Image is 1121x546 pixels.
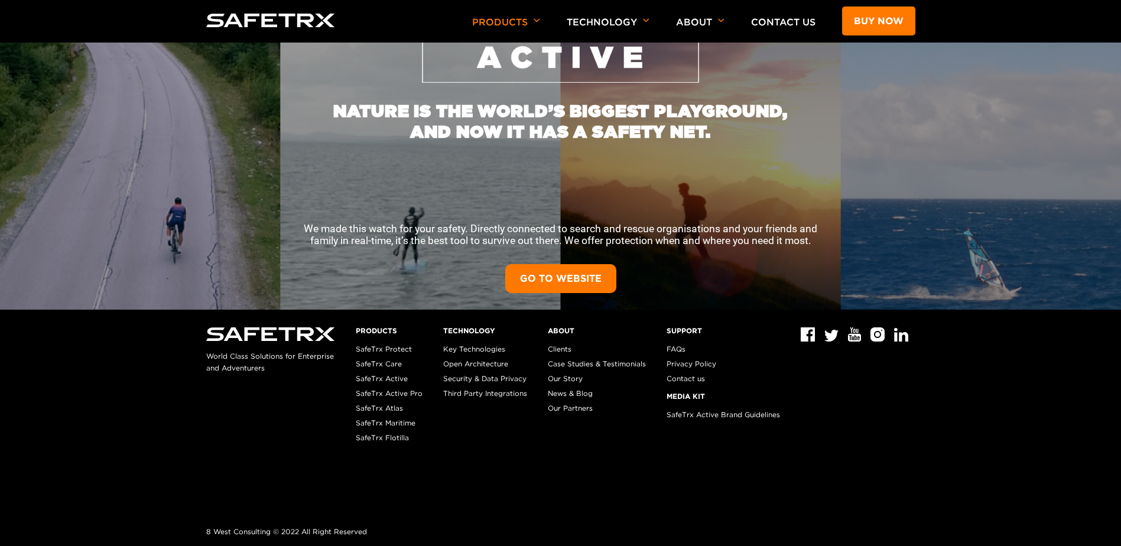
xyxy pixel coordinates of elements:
[443,389,527,398] a: Third Party Integrations
[206,350,335,374] p: World Class Solutions for Enterprise and Adventurers
[548,344,571,353] a: Clients
[206,524,915,539] p: 8 West Consulting © 2022 All Right Reserved
[356,327,423,334] h3: Products
[1062,489,1121,546] iframe: Chat Widget
[548,389,593,398] a: News & Blog
[548,374,583,383] a: Our Story
[356,389,423,398] a: SafeTrx Active Pro
[848,327,861,342] img: Youtube icon
[295,223,827,246] p: We made this watch for your safety. Directly connected to search and rescue organisations and you...
[718,18,724,22] img: Arrow down icon
[443,344,505,353] a: Key Technologies
[356,344,412,353] a: SafeTrx Protect
[206,14,335,27] img: Logo SafeTrx
[842,6,915,35] a: Buy now
[443,327,527,334] h3: Technology
[667,359,716,368] a: Privacy Policy
[356,359,402,368] a: SafeTrx Care
[443,374,527,383] a: Security & Data Privacy
[667,374,705,383] a: Contact us
[894,328,908,342] img: Linkedin icon
[643,18,649,22] img: Arrow down icon
[472,17,540,43] p: Products
[667,410,780,419] a: SafeTrx Active Brand Guidelines
[548,327,646,334] h3: About
[667,344,685,353] a: FAQs
[567,17,649,43] p: Technology
[356,404,403,412] a: SafeTrx Atlas
[824,330,839,342] img: Twitter icon
[356,418,415,427] a: SafeTrx Maritime
[870,327,885,342] img: Instagram icon
[324,83,797,142] h1: NATURE IS THE WORLD’S BIGGEST PLAYGROUND, AND NOW IT HAS A SAFETY NET.
[356,374,408,383] a: SafeTrx Active
[548,359,646,368] a: Case Studies & Testimonials
[751,17,815,28] a: Contact Us
[356,433,409,442] a: SafeTrx Flotilla
[443,359,508,368] a: Open Architecture
[534,18,540,22] img: Arrow down icon
[206,327,335,341] img: Safetrx logo
[676,17,724,43] p: About
[667,393,780,400] h3: Media Kit
[801,327,815,342] img: Facebook icon
[1062,489,1121,546] div: Chat-Widget
[548,404,593,412] a: Our Partners
[505,264,616,293] a: GO TO WEBSITE
[667,327,780,334] h3: Support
